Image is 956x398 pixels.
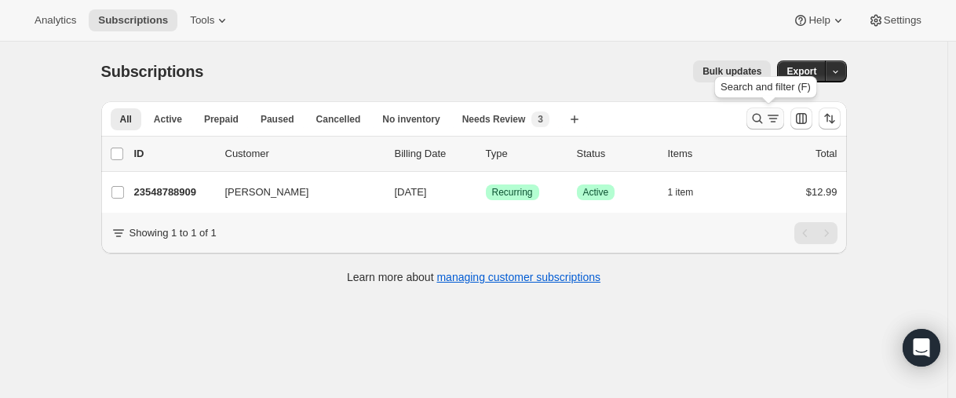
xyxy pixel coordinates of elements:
[216,180,373,205] button: [PERSON_NAME]
[316,113,361,126] span: Cancelled
[204,113,239,126] span: Prepaid
[225,184,309,200] span: [PERSON_NAME]
[395,146,473,162] p: Billing Date
[134,181,837,203] div: 23548788909[PERSON_NAME][DATE]SuccessRecurringSuccessActive1 item$12.99
[154,113,182,126] span: Active
[538,113,543,126] span: 3
[382,113,440,126] span: No inventory
[746,108,784,130] button: Search and filter results
[777,60,826,82] button: Export
[462,113,526,126] span: Needs Review
[261,113,294,126] span: Paused
[181,9,239,31] button: Tools
[562,108,587,130] button: Create new view
[702,65,761,78] span: Bulk updates
[668,186,694,199] span: 1 item
[668,181,711,203] button: 1 item
[120,113,132,126] span: All
[693,60,771,82] button: Bulk updates
[101,63,204,80] span: Subscriptions
[134,146,837,162] div: IDCustomerBilling DateTypeStatusItemsTotal
[134,184,213,200] p: 23548788909
[98,14,168,27] span: Subscriptions
[35,14,76,27] span: Analytics
[668,146,746,162] div: Items
[808,14,830,27] span: Help
[859,9,931,31] button: Settings
[492,186,533,199] span: Recurring
[884,14,921,27] span: Settings
[225,146,382,162] p: Customer
[395,186,427,198] span: [DATE]
[794,222,837,244] nav: Pagination
[786,65,816,78] span: Export
[577,146,655,162] p: Status
[806,186,837,198] span: $12.99
[347,269,600,285] p: Learn more about
[190,14,214,27] span: Tools
[816,146,837,162] p: Total
[436,271,600,283] a: managing customer subscriptions
[25,9,86,31] button: Analytics
[783,9,855,31] button: Help
[89,9,177,31] button: Subscriptions
[583,186,609,199] span: Active
[486,146,564,162] div: Type
[819,108,841,130] button: Sort the results
[790,108,812,130] button: Customize table column order and visibility
[903,329,940,367] div: Open Intercom Messenger
[130,225,217,241] p: Showing 1 to 1 of 1
[134,146,213,162] p: ID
